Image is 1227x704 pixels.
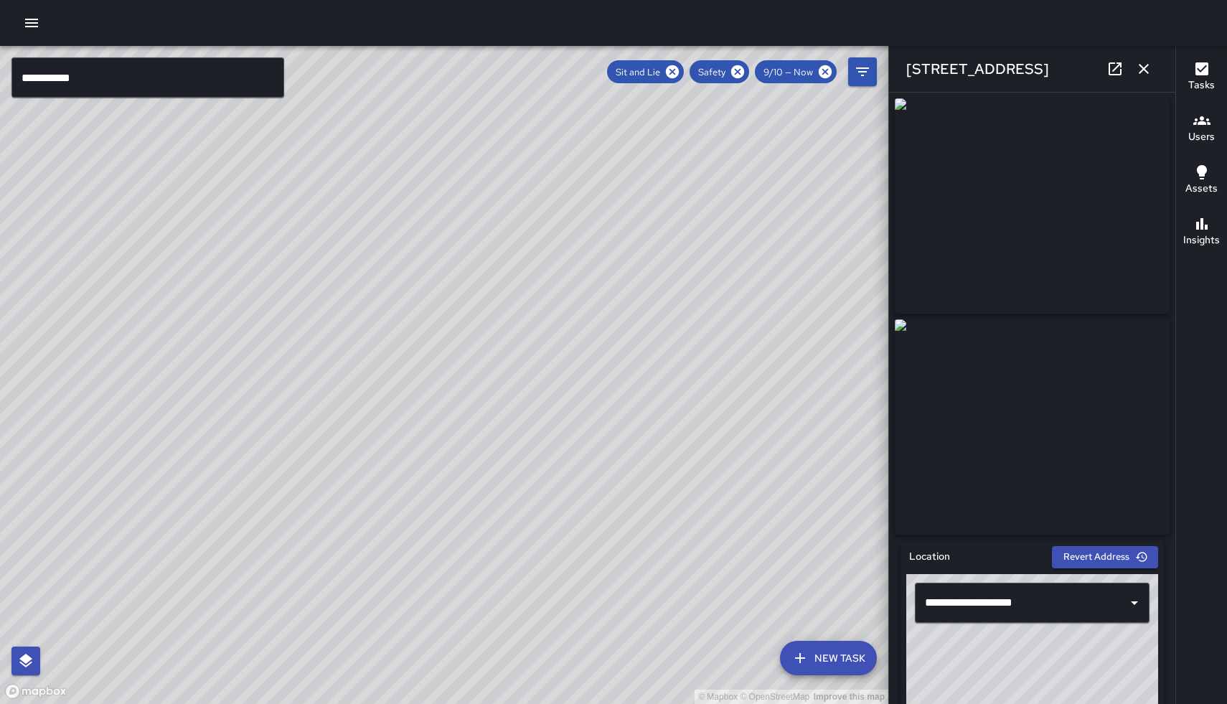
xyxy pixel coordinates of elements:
button: Open [1124,593,1144,613]
h6: Tasks [1188,78,1215,93]
button: Tasks [1176,52,1227,103]
button: Revert Address [1052,546,1158,568]
h6: Users [1188,129,1215,145]
div: 9/10 — Now [755,60,837,83]
img: request_images%2Ff236d890-8f7d-11f0-8e25-fb9bfcc1a682 [895,319,1170,535]
button: Filters [848,57,877,86]
div: Safety [690,60,749,83]
button: Users [1176,103,1227,155]
span: Safety [690,66,734,78]
h6: Insights [1183,233,1220,248]
button: Insights [1176,207,1227,258]
span: 9/10 — Now [755,66,822,78]
div: Sit and Lie [607,60,684,83]
h6: Assets [1185,181,1218,197]
button: New Task [780,641,877,675]
img: request_images%2Ff01bc0c0-8f7d-11f0-8e25-fb9bfcc1a682 [895,98,1170,314]
button: Assets [1176,155,1227,207]
span: Sit and Lie [607,66,669,78]
h6: [STREET_ADDRESS] [906,57,1049,80]
h6: Location [909,549,950,565]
